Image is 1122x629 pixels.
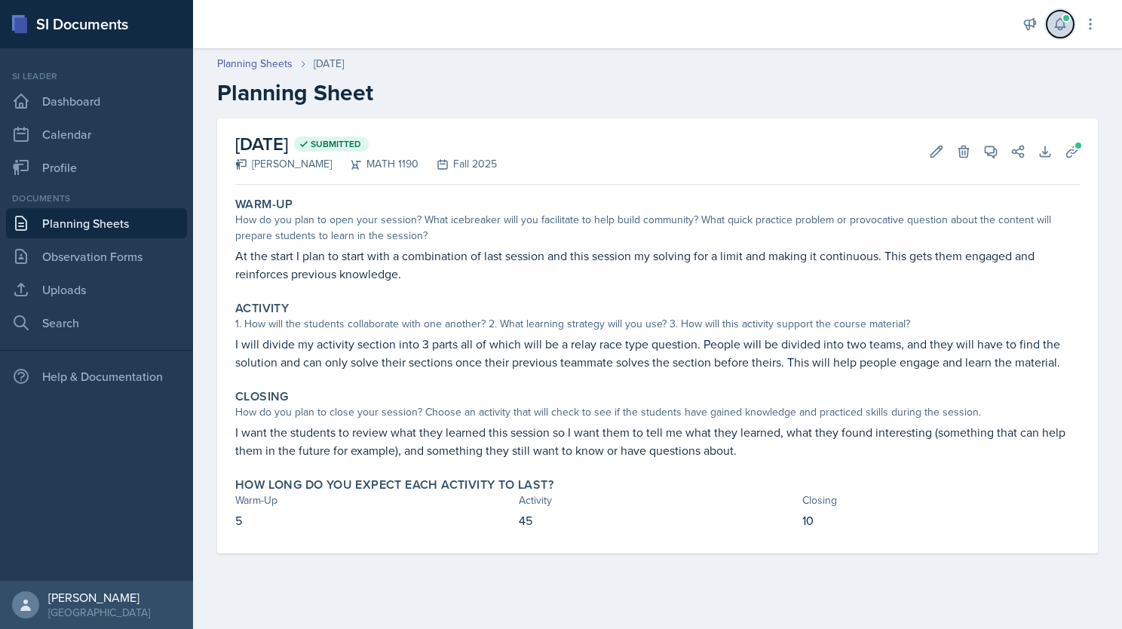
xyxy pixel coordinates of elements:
p: 45 [519,511,796,529]
div: How do you plan to open your session? What icebreaker will you facilitate to help build community... [235,212,1080,244]
div: Closing [802,492,1080,508]
div: How do you plan to close your session? Choose an activity that will check to see if the students ... [235,404,1080,420]
a: Profile [6,152,187,183]
a: Dashboard [6,86,187,116]
div: [PERSON_NAME] [235,156,332,172]
label: Warm-Up [235,197,293,212]
div: Activity [519,492,796,508]
a: Calendar [6,119,187,149]
div: [DATE] [314,56,344,72]
label: How long do you expect each activity to last? [235,477,553,492]
p: I will divide my activity section into 3 parts all of which will be a relay race type question. P... [235,335,1080,371]
a: Planning Sheets [6,208,187,238]
div: 1. How will the students collaborate with one another? 2. What learning strategy will you use? 3.... [235,316,1080,332]
div: Warm-Up [235,492,513,508]
div: Si leader [6,69,187,83]
span: Submitted [311,138,361,150]
div: [PERSON_NAME] [48,590,150,605]
a: Observation Forms [6,241,187,272]
div: Fall 2025 [418,156,497,172]
label: Activity [235,301,289,316]
p: I want the students to review what they learned this session so I want them to tell me what they ... [235,423,1080,459]
div: Help & Documentation [6,361,187,391]
p: At the start I plan to start with a combination of last session and this session my solving for a... [235,247,1080,283]
a: Planning Sheets [217,56,293,72]
p: 10 [802,511,1080,529]
div: Documents [6,192,187,205]
div: MATH 1190 [332,156,418,172]
h2: [DATE] [235,130,497,158]
a: Uploads [6,275,187,305]
a: Search [6,308,187,338]
p: 5 [235,511,513,529]
div: [GEOGRAPHIC_DATA] [48,605,150,620]
label: Closing [235,389,289,404]
h2: Planning Sheet [217,79,1098,106]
